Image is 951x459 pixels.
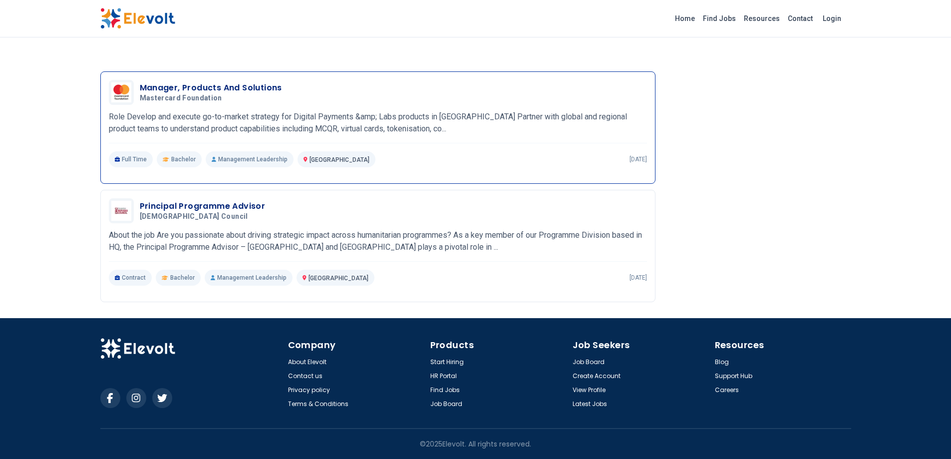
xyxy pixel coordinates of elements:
[430,358,464,366] a: Start Hiring
[420,439,531,449] p: © 2025 Elevolt. All rights reserved.
[109,80,647,167] a: Mastercard FoundationManager, Products And SolutionsMastercard FoundationRole Develop and execute...
[573,372,621,380] a: Create Account
[288,358,326,366] a: About Elevolt
[100,338,175,359] img: Elevolt
[901,411,951,459] iframe: Chat Widget
[573,358,605,366] a: Job Board
[430,386,460,394] a: Find Jobs
[206,151,294,167] p: Management Leadership
[140,212,248,221] span: [DEMOGRAPHIC_DATA] Council
[109,198,647,286] a: Danish Refugee CouncilPrincipal Programme Advisor[DEMOGRAPHIC_DATA] CouncilAbout the job Are you ...
[699,10,740,26] a: Find Jobs
[100,8,175,29] img: Elevolt
[288,400,348,408] a: Terms & Conditions
[740,10,784,26] a: Resources
[111,82,131,102] img: Mastercard Foundation
[109,229,647,253] p: About the job Are you passionate about driving strategic impact across humanitarian programmes? A...
[630,155,647,163] p: [DATE]
[817,8,847,28] a: Login
[140,94,222,103] span: Mastercard Foundation
[573,338,709,352] h4: Job Seekers
[784,10,817,26] a: Contact
[109,151,153,167] p: Full Time
[430,338,567,352] h4: Products
[715,338,851,352] h4: Resources
[170,274,195,282] span: Bachelor
[573,400,607,408] a: Latest Jobs
[288,372,322,380] a: Contact us
[288,386,330,394] a: Privacy policy
[309,275,368,282] span: [GEOGRAPHIC_DATA]
[715,372,752,380] a: Support Hub
[140,200,266,212] h3: Principal Programme Advisor
[205,270,293,286] p: Management Leadership
[288,338,424,352] h4: Company
[171,155,196,163] span: Bachelor
[140,82,282,94] h3: Manager, Products And Solutions
[671,10,699,26] a: Home
[430,372,457,380] a: HR Portal
[715,358,729,366] a: Blog
[573,386,606,394] a: View Profile
[109,270,152,286] p: Contract
[111,201,131,221] img: Danish Refugee Council
[310,156,369,163] span: [GEOGRAPHIC_DATA]
[109,111,647,135] p: Role Develop and execute go-to-market strategy for Digital Payments &amp; Labs products in [GEOGR...
[430,400,462,408] a: Job Board
[630,274,647,282] p: [DATE]
[715,386,739,394] a: Careers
